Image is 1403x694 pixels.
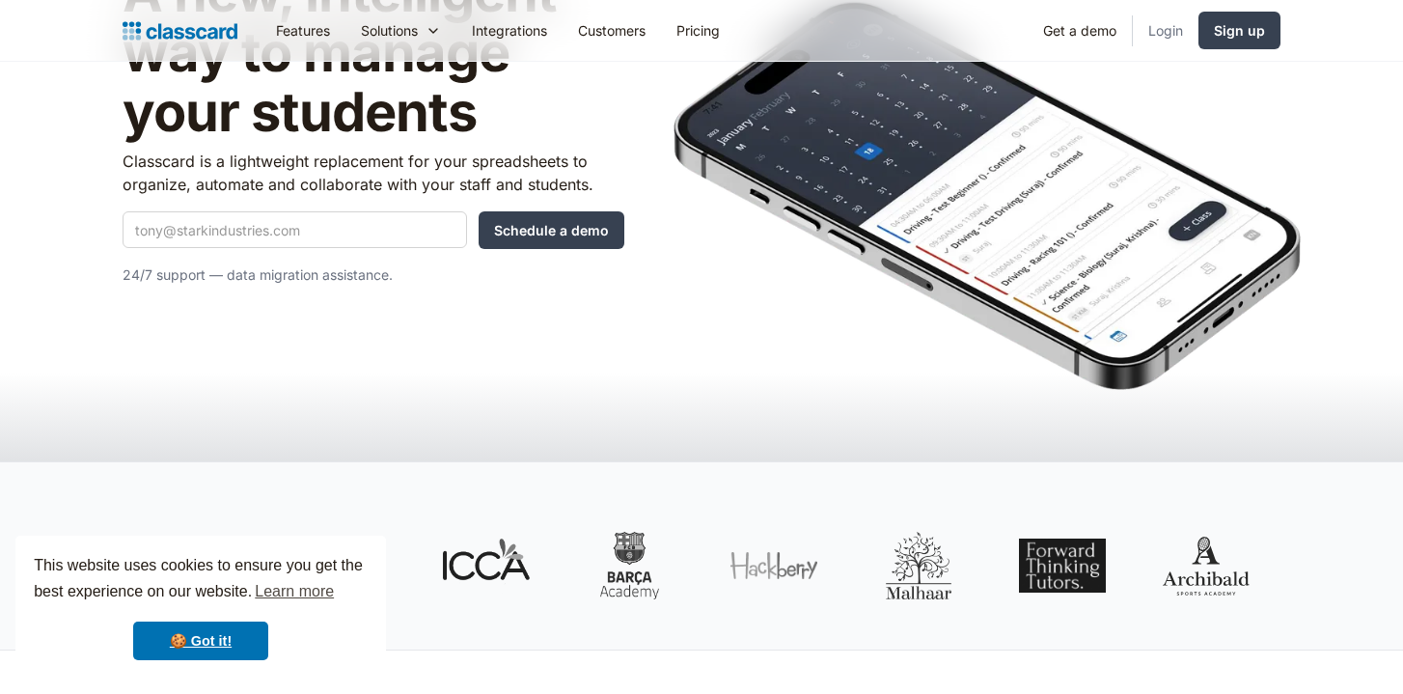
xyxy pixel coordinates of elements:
p: class providers trust Classcard [132,533,402,579]
a: dismiss cookie message [133,622,268,660]
div: Solutions [345,9,456,52]
a: Get a demo [1028,9,1132,52]
div: Solutions [361,20,418,41]
div: Sign up [1214,20,1265,41]
input: tony@starkindustries.com [123,211,467,248]
p: 24/7 support — data migration assistance. [123,264,624,287]
a: Integrations [456,9,563,52]
span: This website uses cookies to ensure you get the best experience on our website. [34,554,368,606]
input: Schedule a demo [479,211,624,249]
a: Sign up [1198,12,1280,49]
div: cookieconsent [15,536,386,679]
a: Login [1133,9,1198,52]
a: Customers [563,9,661,52]
a: learn more about cookies [252,577,337,606]
form: Quick Demo Form [123,211,624,249]
a: Features [261,9,345,52]
a: Logo [123,17,237,44]
p: Classcard is a lightweight replacement for your spreadsheets to organize, automate and collaborat... [123,150,624,196]
a: Pricing [661,9,735,52]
